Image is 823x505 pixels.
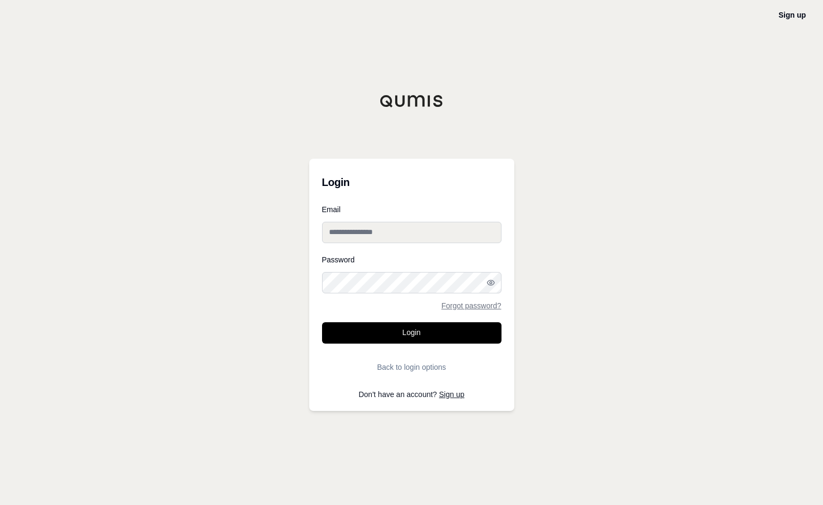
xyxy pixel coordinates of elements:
[439,390,464,399] a: Sign up
[380,95,444,107] img: Qumis
[322,256,501,263] label: Password
[441,302,501,309] a: Forgot password?
[322,322,501,344] button: Login
[322,391,501,398] p: Don't have an account?
[322,172,501,193] h3: Login
[322,356,501,378] button: Back to login options
[779,11,806,19] a: Sign up
[322,206,501,213] label: Email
